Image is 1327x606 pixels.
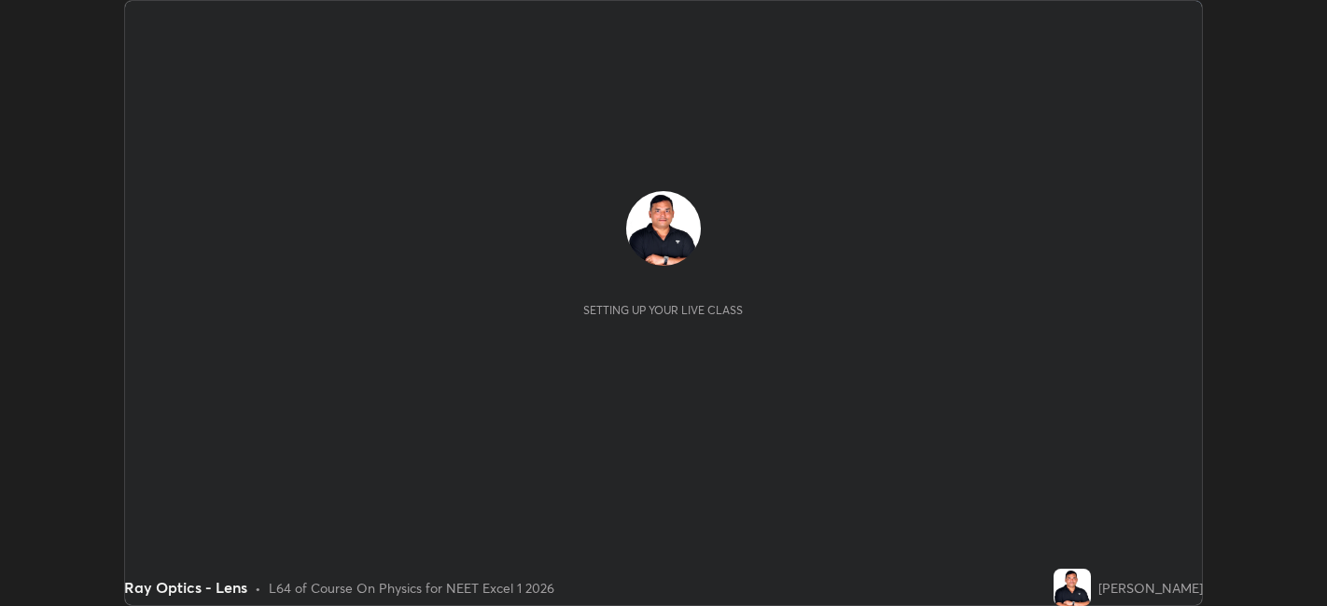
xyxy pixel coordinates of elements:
[1098,578,1203,598] div: [PERSON_NAME]
[626,191,701,266] img: ec8d2956c2874bb4b81a1db82daee692.jpg
[1054,569,1091,606] img: ec8d2956c2874bb4b81a1db82daee692.jpg
[124,576,247,599] div: Ray Optics - Lens
[255,578,261,598] div: •
[583,303,743,317] div: Setting up your live class
[269,578,554,598] div: L64 of Course On Physics for NEET Excel 1 2026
